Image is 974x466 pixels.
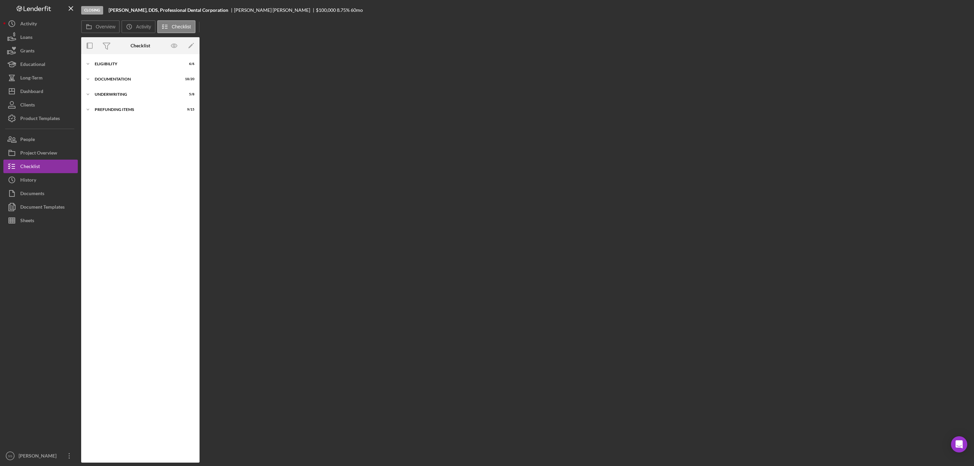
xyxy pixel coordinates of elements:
[20,85,43,100] div: Dashboard
[3,146,78,160] button: Project Overview
[182,108,194,112] div: 9 / 15
[182,62,194,66] div: 6 / 6
[81,20,120,33] button: Overview
[3,187,78,200] button: Documents
[17,449,61,464] div: [PERSON_NAME]
[351,7,363,13] div: 60 mo
[95,77,178,81] div: Documentation
[20,133,35,148] div: People
[20,17,37,32] div: Activity
[3,214,78,227] button: Sheets
[20,112,60,127] div: Product Templates
[20,200,65,215] div: Document Templates
[20,146,57,161] div: Project Overview
[3,112,78,125] button: Product Templates
[20,71,43,86] div: Long-Term
[109,7,228,13] b: [PERSON_NAME], DDS, Professional Dental Corporation
[81,6,103,15] div: Closing
[20,44,34,59] div: Grants
[3,71,78,85] button: Long-Term
[3,173,78,187] button: History
[234,7,316,13] div: [PERSON_NAME] [PERSON_NAME]
[20,98,35,113] div: Clients
[20,30,32,46] div: Loans
[136,24,151,29] label: Activity
[3,44,78,57] button: Grants
[121,20,155,33] button: Activity
[182,77,194,81] div: 18 / 20
[20,57,45,73] div: Educational
[20,160,40,175] div: Checklist
[3,57,78,71] button: Educational
[95,108,178,112] div: Prefunding Items
[3,30,78,44] button: Loans
[3,133,78,146] button: People
[96,24,115,29] label: Overview
[20,214,34,229] div: Sheets
[95,92,178,96] div: Underwriting
[20,187,44,202] div: Documents
[8,454,13,458] text: SS
[3,98,78,112] button: Clients
[3,200,78,214] button: Document Templates
[182,92,194,96] div: 5 / 8
[3,160,78,173] button: Checklist
[951,436,967,452] div: Open Intercom Messenger
[3,17,78,30] button: Activity
[337,7,350,13] div: 8.75 %
[131,43,150,48] div: Checklist
[3,449,78,463] button: SS[PERSON_NAME]
[3,85,78,98] button: Dashboard
[95,62,178,66] div: Eligibility
[20,173,36,188] div: History
[172,24,191,29] label: Checklist
[316,7,336,13] div: $100,000
[157,20,195,33] button: Checklist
